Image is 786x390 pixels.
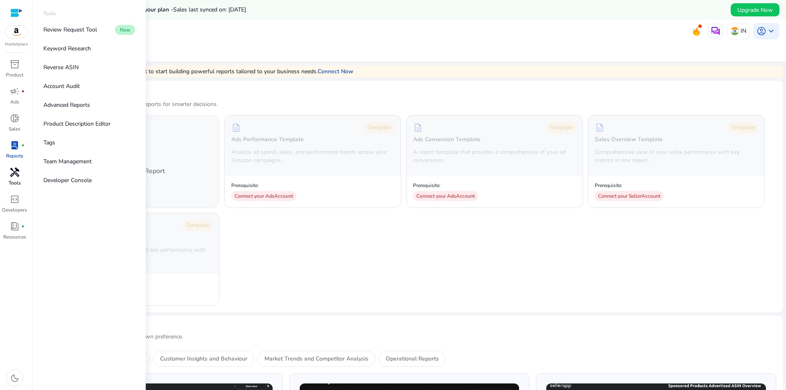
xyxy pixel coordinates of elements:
[21,90,25,93] span: fiber_manual_record
[10,98,19,106] p: Ads
[43,25,97,34] p: Review Request Tool
[231,148,394,165] p: Analyze ad spend, sales, and performance trends across your Amazon campaigns.
[115,25,135,35] span: New
[413,182,478,189] p: Prerequisite:
[728,122,758,133] div: Template
[9,125,20,133] p: Sales
[173,6,246,14] span: Sales last synced on: [DATE]
[231,123,241,133] span: description
[737,6,773,14] span: Upgrade Now
[5,41,28,47] p: Marketplace
[43,10,56,17] p: Tools
[386,354,439,363] p: Operational Reports
[43,44,91,53] p: Keyword Research
[43,138,55,147] p: Tags
[741,24,746,38] p: IN
[43,333,776,341] p: Create your own report based on your own preference.
[766,26,776,36] span: keyboard_arrow_down
[21,225,25,228] span: fiber_manual_record
[264,354,368,363] p: Market Trends and Competitor Analysis
[10,221,20,231] span: book_4
[54,7,246,14] h5: Data syncs run less frequently on your plan -
[731,27,739,35] img: in.svg
[5,26,27,38] img: amazon.svg
[413,191,478,201] div: Connect your Ads Account
[595,136,663,143] h5: Sales Overview Template
[43,82,80,90] p: Account Audit
[364,122,394,133] div: Template
[546,122,576,133] div: Template
[595,182,664,189] p: Prerequisite:
[3,233,26,241] p: Resources
[10,194,20,204] span: code_blocks
[757,26,766,36] span: account_circle
[231,191,296,201] div: Connect your Ads Account
[10,373,20,383] span: dark_mode
[595,123,605,133] span: description
[183,220,212,231] div: Template
[2,206,27,214] p: Developers
[6,71,23,79] p: Product
[21,144,25,147] span: fiber_manual_record
[413,123,423,133] span: description
[413,148,576,165] p: A report template that provides a comprehensive of your ad conversions.
[595,191,664,201] div: Connect your Seller Account
[731,3,779,16] button: Upgrade Now
[10,167,20,177] span: handyman
[231,136,304,143] h5: Ads Performance Template
[10,59,20,69] span: inventory_2
[9,179,21,187] p: Tools
[43,63,79,72] p: Reverse ASIN
[43,157,92,166] p: Team Management
[595,148,758,165] p: Comprehensive view of your sales performance with key metrics in one report.
[10,140,20,150] span: lab_profile
[231,182,296,189] p: Prerequisite:
[160,354,247,363] p: Customer Insights and Behaviour
[43,101,90,109] p: Advanced Reports
[43,176,92,185] p: Developer Console
[52,67,318,76] p: Connect your Amazon Seller Account to start building powerful reports tailored to your business n...
[10,86,20,96] span: campaign
[318,67,353,76] a: Connect Now
[6,152,23,160] p: Reports
[10,113,20,123] span: donut_small
[43,119,111,128] p: Product Description Editor
[413,136,481,143] h5: Ads Conversion Template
